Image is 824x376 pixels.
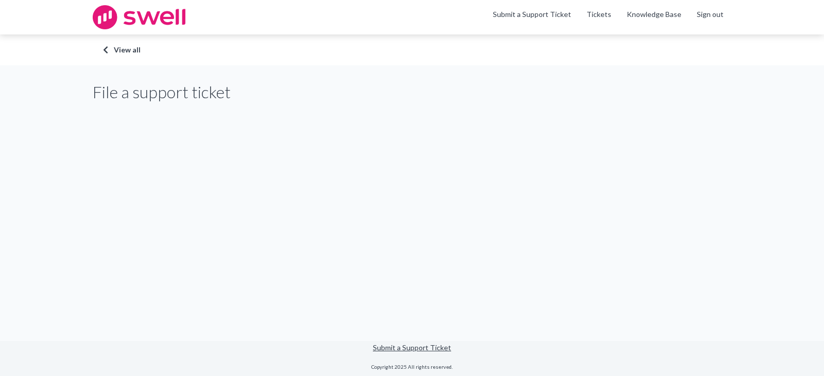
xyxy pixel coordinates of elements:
[587,9,611,20] a: Tickets
[627,9,681,20] a: Knowledge Base
[579,9,731,26] div: Navigation Menu
[485,9,731,26] ul: Main menu
[493,10,571,19] a: Submit a Support Ticket
[697,9,724,20] a: Sign out
[103,45,721,55] a: View all
[93,81,231,104] h1: File a support ticket
[485,9,731,26] nav: Swell CX Support
[93,5,185,29] img: swell
[373,343,451,352] a: Submit a Support Ticket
